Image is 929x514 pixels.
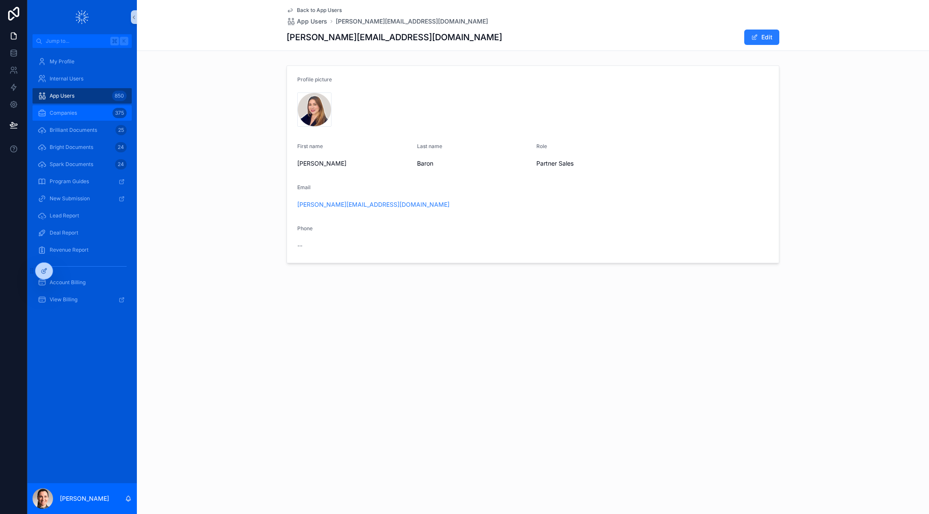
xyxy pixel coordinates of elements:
[33,54,132,69] a: My Profile
[33,208,132,223] a: Lead Report
[297,17,327,26] span: App Users
[33,191,132,206] a: New Submission
[50,229,78,236] span: Deal Report
[121,38,127,45] span: K
[33,122,132,138] a: Brilliant Documents25
[50,161,93,168] span: Spark Documents
[50,144,93,151] span: Bright Documents
[46,38,107,45] span: Jump to...
[297,143,323,149] span: First name
[112,91,127,101] div: 850
[112,108,127,118] div: 375
[297,159,410,168] span: [PERSON_NAME]
[50,212,79,219] span: Lead Report
[287,7,342,14] a: Back to App Users
[33,225,132,241] a: Deal Report
[336,17,488,26] a: [PERSON_NAME][EMAIL_ADDRESS][DOMAIN_NAME]
[50,247,89,253] span: Revenue Report
[287,17,327,26] a: App Users
[33,71,132,86] a: Internal Users
[33,105,132,121] a: Companies375
[417,159,530,168] span: Baron
[76,10,89,24] img: App logo
[60,494,109,503] p: [PERSON_NAME]
[417,143,442,149] span: Last name
[33,88,132,104] a: App Users850
[50,195,90,202] span: New Submission
[115,125,127,135] div: 25
[115,159,127,169] div: 24
[297,200,450,209] a: [PERSON_NAME][EMAIL_ADDRESS][DOMAIN_NAME]
[536,143,547,149] span: Role
[33,140,132,155] a: Bright Documents24
[50,75,83,82] span: Internal Users
[50,92,74,99] span: App Users
[33,242,132,258] a: Revenue Report
[297,7,342,14] span: Back to App Users
[50,127,97,134] span: Brilliant Documents
[50,279,86,286] span: Account Billing
[33,174,132,189] a: Program Guides
[287,31,502,43] h1: [PERSON_NAME][EMAIL_ADDRESS][DOMAIN_NAME]
[50,178,89,185] span: Program Guides
[115,142,127,152] div: 24
[536,159,574,168] span: Partner Sales
[33,275,132,290] a: Account Billing
[297,76,332,83] span: Profile picture
[33,34,132,48] button: Jump to...K
[50,296,77,303] span: View Billing
[297,241,302,250] span: --
[50,110,77,116] span: Companies
[50,58,74,65] span: My Profile
[297,225,313,232] span: Phone
[33,157,132,172] a: Spark Documents24
[297,184,311,190] span: Email
[33,292,132,307] a: View Billing
[744,30,779,45] button: Edit
[27,48,137,318] div: scrollable content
